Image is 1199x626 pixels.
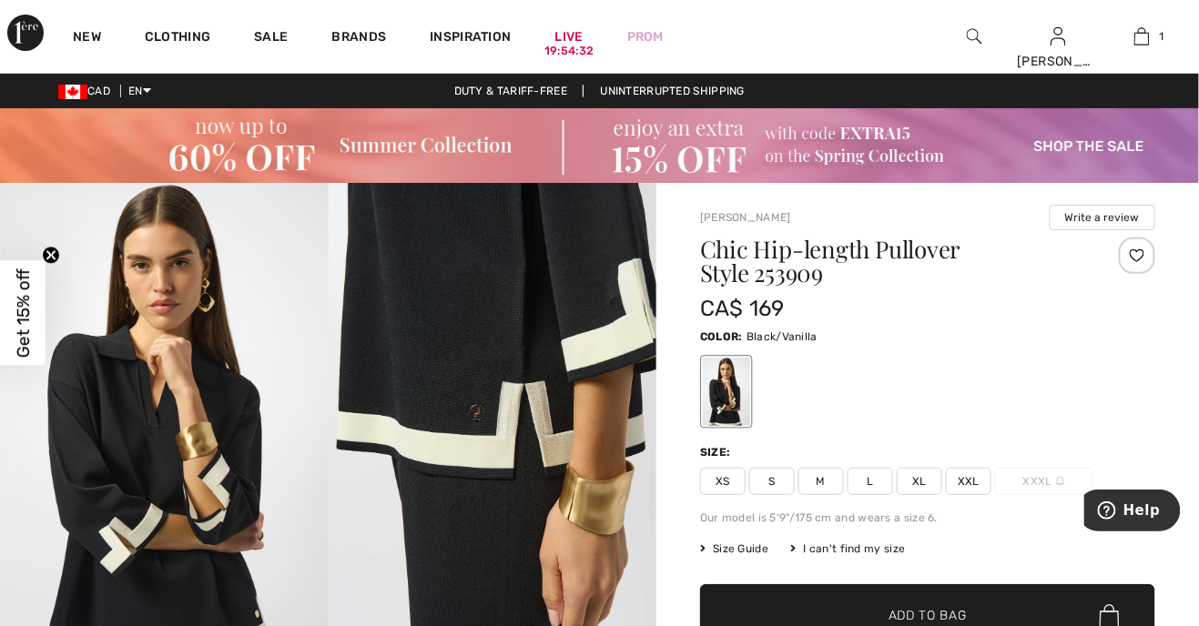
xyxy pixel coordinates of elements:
img: search the website [967,25,982,47]
a: Live19:54:32 [555,27,584,46]
a: Clothing [145,29,210,48]
span: CA$ 169 [700,296,785,321]
span: EN [128,85,151,97]
div: Size: [700,444,735,460]
div: Our model is 5'9"/175 cm and wears a size 6. [700,510,1155,526]
a: Brands [332,29,387,48]
span: XXXL [995,468,1093,495]
div: [PERSON_NAME] [1018,52,1100,71]
h1: Chic Hip-length Pullover Style 253909 [700,237,1080,285]
span: XS [700,468,746,495]
button: Write a review [1050,205,1155,230]
img: ring-m.svg [1056,477,1065,486]
span: XXL [946,468,991,495]
a: 1 [1102,25,1184,47]
a: [PERSON_NAME] [700,211,791,224]
div: I can't find my size [790,540,905,557]
div: 19:54:32 [544,43,594,60]
span: Inspiration [430,29,511,48]
img: Canadian Dollar [58,85,87,99]
span: XL [897,468,942,495]
span: S [749,468,795,495]
button: Close teaser [42,247,60,265]
span: Size Guide [700,540,768,557]
img: My Info [1051,25,1066,47]
a: New [73,29,101,48]
span: Black/Vanilla [747,330,818,343]
span: CAD [58,85,117,97]
iframe: Opens a widget where you can find more information [1084,490,1181,535]
div: Black/Vanilla [703,358,750,426]
span: 1 [1159,28,1163,45]
a: Sale [254,29,288,48]
img: My Bag [1134,25,1150,47]
span: Get 15% off [13,268,34,358]
a: Sign In [1051,27,1066,45]
span: Add to Bag [889,607,967,626]
img: 1ère Avenue [7,15,44,51]
a: Prom [627,27,664,46]
span: L [848,468,893,495]
span: M [798,468,844,495]
span: Color: [700,330,743,343]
